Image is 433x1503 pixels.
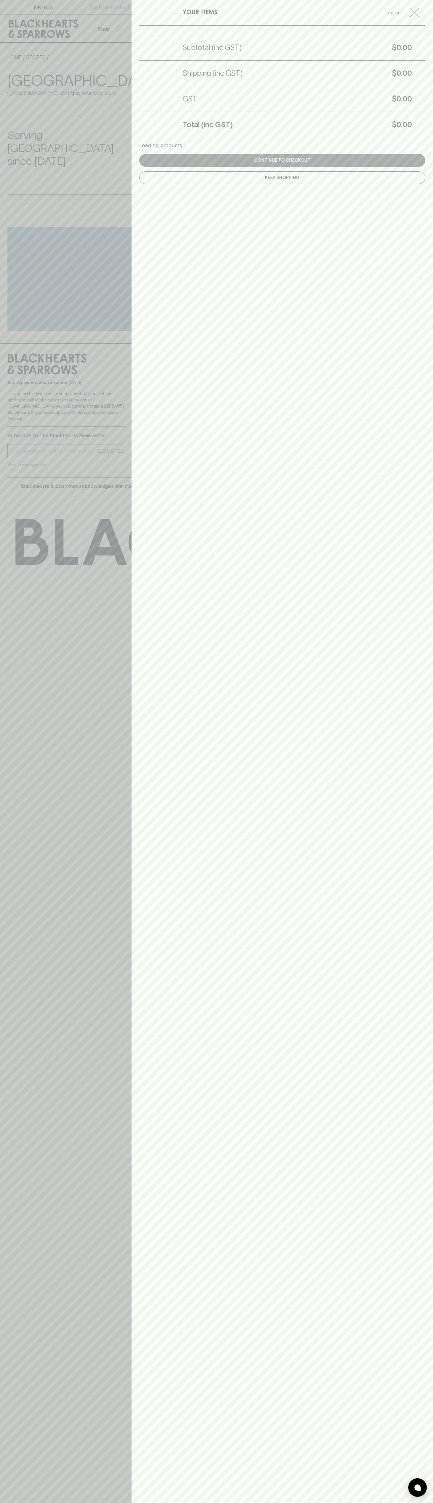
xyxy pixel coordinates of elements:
button: Close [381,8,424,18]
h6: YOUR ITEMS [183,8,217,18]
img: bubble-icon [414,1484,421,1491]
button: Keep Shopping [139,171,425,184]
h5: $0.00 [197,94,412,104]
h5: $0.00 [242,43,412,53]
h5: Total (inc GST) [183,120,233,130]
span: Close [381,10,407,16]
h5: $0.00 [233,120,412,130]
h5: Shipping (inc GST) [183,68,243,78]
h5: GST [183,94,197,104]
div: Loading products... [139,142,425,149]
h5: Subtotal (inc GST) [183,43,242,53]
h5: $0.00 [243,68,412,78]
